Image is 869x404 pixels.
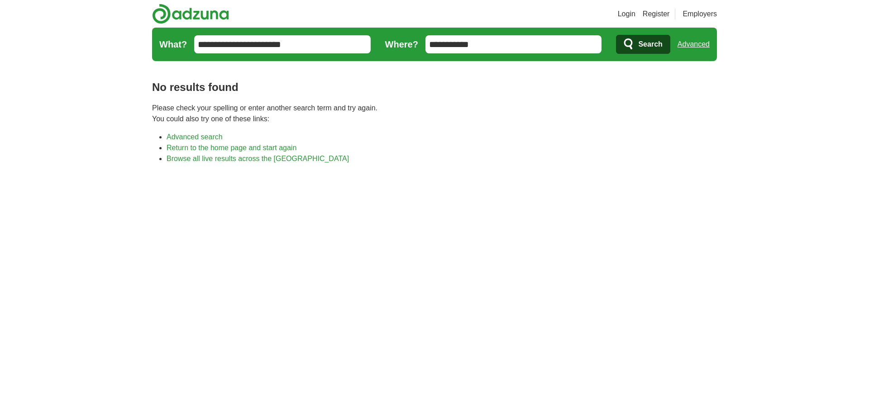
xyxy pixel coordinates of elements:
[152,4,229,24] img: Adzuna logo
[385,38,418,51] label: Where?
[152,103,717,124] p: Please check your spelling or enter another search term and try again. You could also try one of ...
[167,144,296,152] a: Return to the home page and start again
[167,155,349,162] a: Browse all live results across the [GEOGRAPHIC_DATA]
[167,133,223,141] a: Advanced search
[678,35,710,53] a: Advanced
[643,9,670,19] a: Register
[618,9,635,19] a: Login
[152,79,717,95] h1: No results found
[683,9,717,19] a: Employers
[638,35,662,53] span: Search
[159,38,187,51] label: What?
[616,35,670,54] button: Search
